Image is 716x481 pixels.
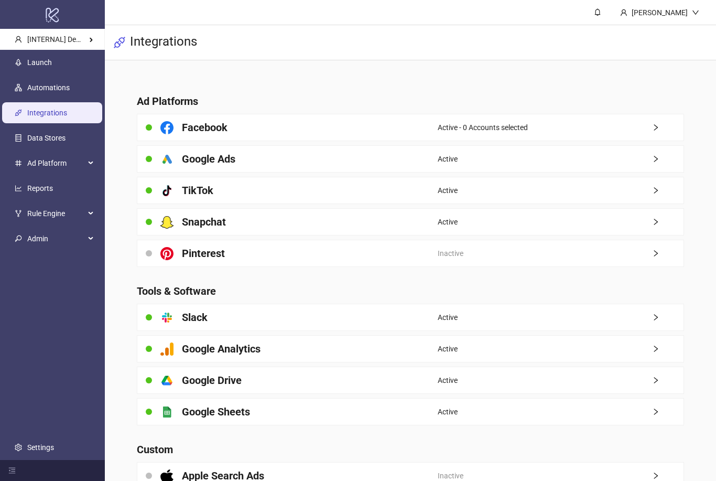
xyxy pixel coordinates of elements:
[27,204,85,225] span: Rule Engine
[627,7,692,18] div: [PERSON_NAME]
[182,215,226,229] h4: Snapchat
[137,145,684,173] a: Google AdsActiveright
[652,124,684,131] span: right
[27,36,115,44] span: [INTERNAL] Demo Account
[438,216,458,228] span: Active
[27,134,66,143] a: Data Stores
[113,36,126,49] span: api
[27,153,85,174] span: Ad Platform
[137,208,684,236] a: SnapchatActiveright
[137,398,684,425] a: Google SheetsActiveright
[652,345,684,352] span: right
[652,377,684,384] span: right
[27,84,70,92] a: Automations
[438,375,458,386] span: Active
[438,343,458,355] span: Active
[27,59,52,67] a: Launch
[594,8,601,16] span: bell
[182,373,242,388] h4: Google Drive
[182,404,250,419] h4: Google Sheets
[620,9,627,16] span: user
[137,284,684,298] h4: Tools & Software
[137,442,684,457] h4: Custom
[15,36,22,43] span: user
[137,94,684,109] h4: Ad Platforms
[182,341,261,356] h4: Google Analytics
[652,218,684,226] span: right
[182,120,227,135] h4: Facebook
[182,246,225,261] h4: Pinterest
[652,408,684,415] span: right
[438,406,458,418] span: Active
[15,160,22,167] span: number
[438,248,463,259] span: Inactive
[27,443,54,452] a: Settings
[137,114,684,141] a: FacebookActive - 0 Accounts selectedright
[652,155,684,163] span: right
[652,187,684,194] span: right
[137,367,684,394] a: Google DriveActiveright
[8,467,16,474] span: menu-fold
[27,185,53,193] a: Reports
[137,177,684,204] a: TikTokActiveright
[137,304,684,331] a: SlackActiveright
[652,250,684,257] span: right
[438,312,458,323] span: Active
[15,210,22,218] span: fork
[182,152,235,166] h4: Google Ads
[27,229,85,250] span: Admin
[137,240,684,267] a: PinterestInactiveright
[130,34,197,51] h3: Integrations
[27,109,67,117] a: Integrations
[137,335,684,362] a: Google AnalyticsActiveright
[182,310,208,325] h4: Slack
[15,236,22,243] span: key
[692,9,699,16] span: down
[652,472,684,479] span: right
[652,314,684,321] span: right
[438,185,458,196] span: Active
[438,122,528,133] span: Active - 0 Accounts selected
[182,183,213,198] h4: TikTok
[438,153,458,165] span: Active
